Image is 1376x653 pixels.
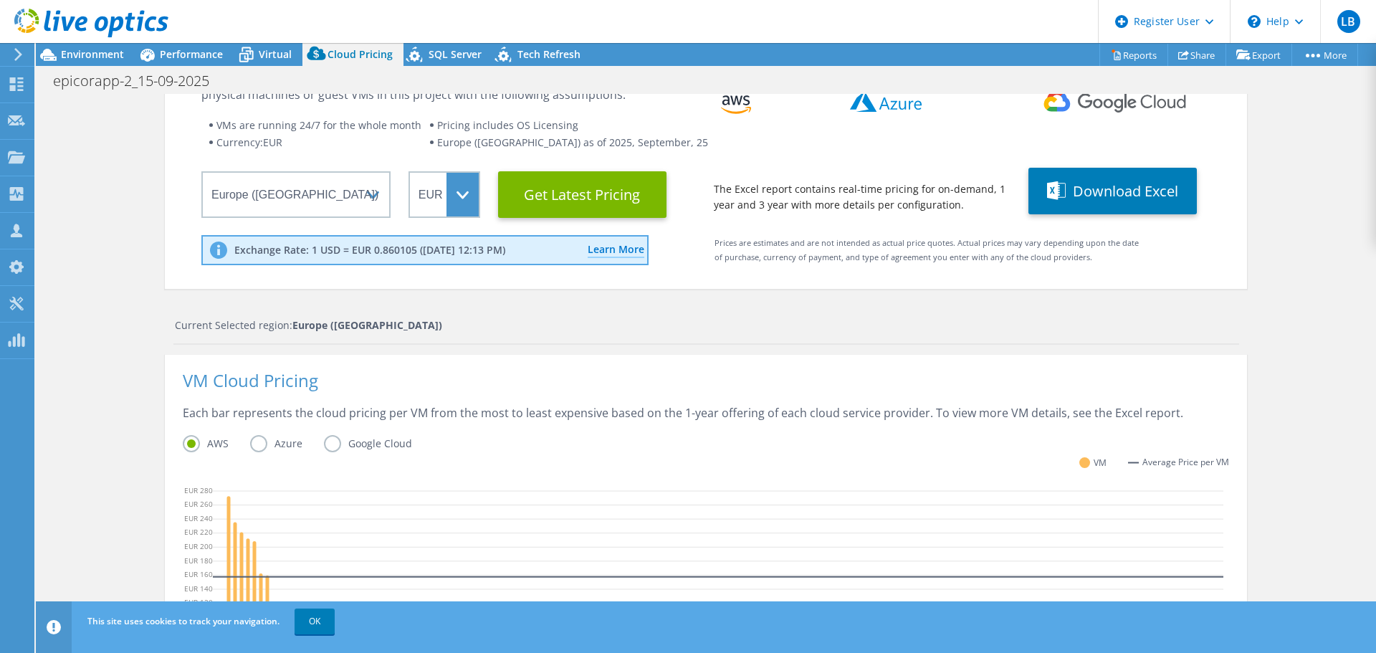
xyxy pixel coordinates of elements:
[714,181,1010,213] div: The Excel report contains real-time pricing for on-demand, 1 year and 3 year with more details pe...
[1248,15,1261,28] svg: \n
[184,597,213,607] text: EUR 120
[1225,44,1292,66] a: Export
[216,118,421,132] span: VMs are running 24/7 for the whole month
[1291,44,1358,66] a: More
[184,485,213,495] text: EUR 280
[517,47,580,61] span: Tech Refresh
[184,569,213,579] text: EUR 160
[183,405,1229,435] div: Each bar represents the cloud pricing per VM from the most to least expensive based on the 1-year...
[324,435,434,452] label: Google Cloud
[216,135,282,149] span: Currency: EUR
[1094,454,1107,471] span: VM
[234,244,505,257] p: Exchange Rate: 1 USD = EUR 0.860105 ([DATE] 12:13 PM)
[691,236,1145,275] div: Prices are estimates and are not intended as actual price quotes. Actual prices may vary dependin...
[160,47,223,61] span: Performance
[183,435,250,452] label: AWS
[1337,10,1360,33] span: LB
[184,583,213,594] text: EUR 140
[184,513,213,523] text: EUR 240
[292,318,442,332] strong: Europe ([GEOGRAPHIC_DATA])
[184,528,213,538] text: EUR 220
[429,47,482,61] span: SQL Server
[1167,44,1226,66] a: Share
[1142,454,1229,470] span: Average Price per VM
[437,135,708,149] span: Europe ([GEOGRAPHIC_DATA]) as of 2025, September, 25
[175,318,1239,333] div: Current Selected region:
[1099,44,1168,66] a: Reports
[61,47,124,61] span: Environment
[184,541,213,551] text: EUR 200
[259,47,292,61] span: Virtual
[47,73,231,89] h1: epicorapp-2_15-09-2025
[184,556,213,566] text: EUR 180
[498,171,666,218] button: Get Latest Pricing
[328,47,393,61] span: Cloud Pricing
[183,373,1229,405] div: VM Cloud Pricing
[437,118,578,132] span: Pricing includes OS Licensing
[1028,168,1197,214] button: Download Excel
[184,499,213,509] text: EUR 260
[87,615,279,627] span: This site uses cookies to track your navigation.
[295,609,335,634] a: OK
[588,242,644,258] a: Learn More
[250,435,324,452] label: Azure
